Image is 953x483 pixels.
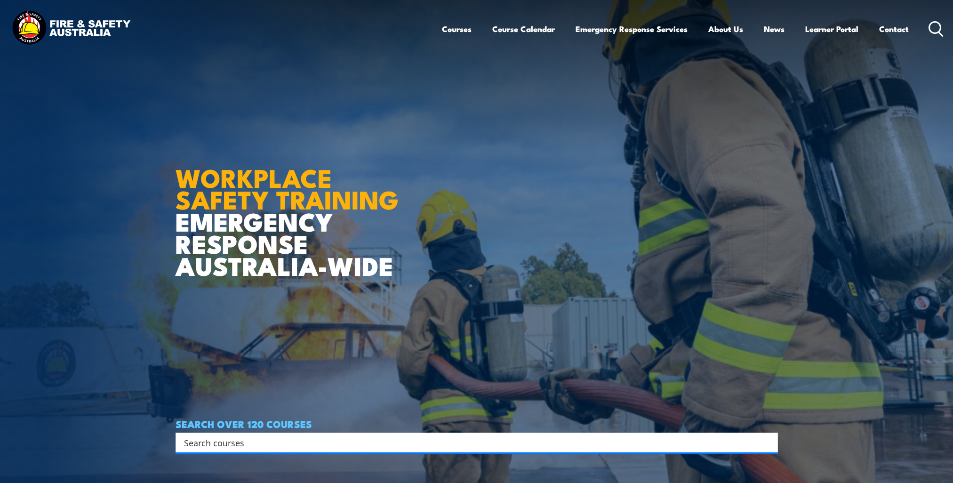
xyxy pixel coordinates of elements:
a: Contact [879,16,909,41]
a: Courses [442,16,472,41]
input: Search input [184,435,757,450]
strong: WORKPLACE SAFETY TRAINING [176,157,399,218]
h4: SEARCH OVER 120 COURSES [176,419,778,429]
a: About Us [708,16,743,41]
h1: EMERGENCY RESPONSE AUSTRALIA-WIDE [176,143,406,276]
a: Course Calendar [492,16,555,41]
a: News [764,16,785,41]
a: Emergency Response Services [576,16,688,41]
a: Learner Portal [805,16,858,41]
form: Search form [186,436,759,449]
button: Search magnifier button [761,436,775,449]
